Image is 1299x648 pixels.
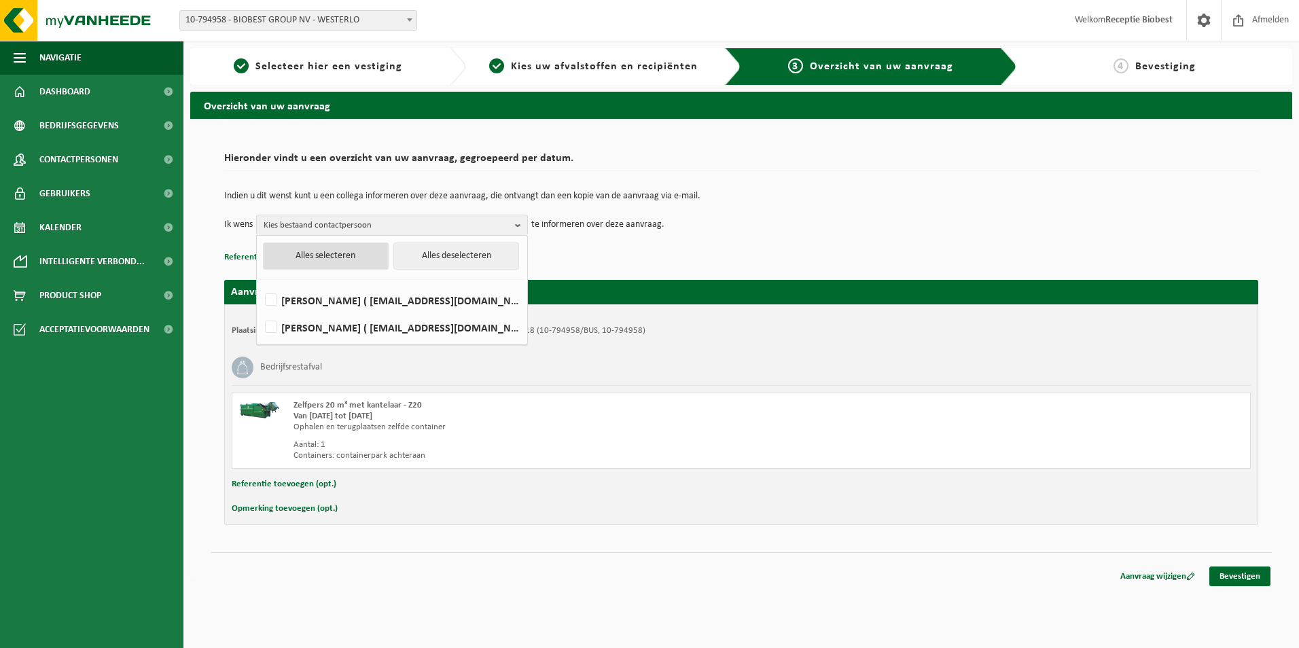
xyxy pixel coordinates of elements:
p: te informeren over deze aanvraag. [531,215,664,235]
span: Bedrijfsgegevens [39,109,119,143]
span: 3 [788,58,803,73]
label: [PERSON_NAME] ( [EMAIL_ADDRESS][DOMAIN_NAME] ) [262,317,520,338]
span: Bevestiging [1135,61,1196,72]
span: Kies uw afvalstoffen en recipiënten [511,61,698,72]
span: 1 [234,58,249,73]
span: Selecteer hier een vestiging [255,61,402,72]
strong: Plaatsingsadres: [232,326,291,335]
div: Aantal: 1 [293,439,796,450]
span: Overzicht van uw aanvraag [810,61,953,72]
span: Gebruikers [39,177,90,211]
span: Contactpersonen [39,143,118,177]
span: 10-794958 - BIOBEST GROUP NV - WESTERLO [179,10,417,31]
strong: Receptie Biobest [1105,15,1173,25]
span: Intelligente verbond... [39,245,145,278]
img: HK-XZ-20-GN-01.png [239,400,280,420]
h3: Bedrijfsrestafval [260,357,322,378]
button: Referentie toevoegen (opt.) [232,475,336,493]
button: Opmerking toevoegen (opt.) [232,500,338,518]
a: Aanvraag wijzigen [1110,566,1205,586]
div: Containers: containerpark achteraan [293,450,796,461]
span: Kalender [39,211,82,245]
button: Alles deselecteren [393,242,519,270]
button: Alles selecteren [263,242,389,270]
h2: Hieronder vindt u een overzicht van uw aanvraag, gegroepeerd per datum. [224,153,1258,171]
div: Ophalen en terugplaatsen zelfde container [293,422,796,433]
span: 2 [489,58,504,73]
span: 4 [1114,58,1128,73]
span: Zelfpers 20 m³ met kantelaar - Z20 [293,401,422,410]
p: Ik wens [224,215,253,235]
span: Product Shop [39,278,101,312]
span: Acceptatievoorwaarden [39,312,149,346]
a: Bevestigen [1209,566,1270,586]
p: Indien u dit wenst kunt u een collega informeren over deze aanvraag, die ontvangt dan een kopie v... [224,192,1258,201]
a: 1Selecteer hier een vestiging [197,58,439,75]
strong: Aanvraag voor [DATE] [231,287,333,298]
span: 10-794958 - BIOBEST GROUP NV - WESTERLO [180,11,416,30]
h2: Overzicht van uw aanvraag [190,92,1292,118]
span: Kies bestaand contactpersoon [264,215,510,236]
span: Navigatie [39,41,82,75]
button: Kies bestaand contactpersoon [256,215,528,235]
a: 2Kies uw afvalstoffen en recipiënten [473,58,715,75]
span: Dashboard [39,75,90,109]
label: [PERSON_NAME] ( [EMAIL_ADDRESS][DOMAIN_NAME] ) [262,290,520,310]
button: Referentie toevoegen (opt.) [224,249,329,266]
strong: Van [DATE] tot [DATE] [293,412,372,420]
